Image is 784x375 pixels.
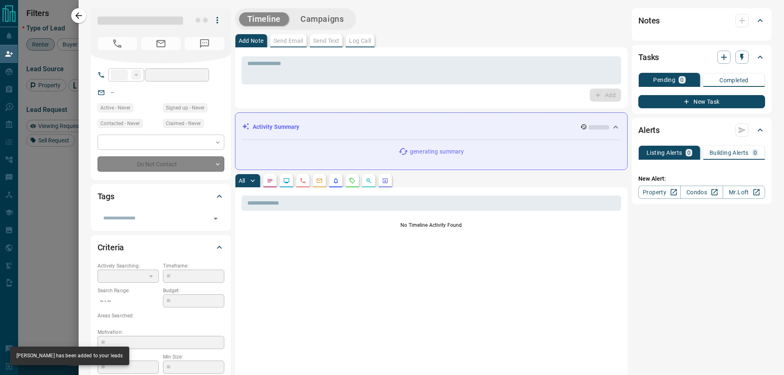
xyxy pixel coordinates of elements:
[98,241,124,254] h2: Criteria
[653,77,675,83] p: Pending
[239,38,264,44] p: Add Note
[710,150,749,156] p: Building Alerts
[210,213,221,224] button: Open
[163,287,224,294] p: Budget:
[638,14,660,27] h2: Notes
[98,190,114,203] h2: Tags
[98,186,224,206] div: Tags
[100,119,140,128] span: Contacted - Never
[141,37,181,50] span: No Email
[292,12,352,26] button: Campaigns
[98,37,137,50] span: No Number
[687,150,691,156] p: 0
[349,177,356,184] svg: Requests
[680,77,684,83] p: 0
[719,77,749,83] p: Completed
[638,47,765,67] div: Tasks
[98,156,224,172] div: Do Not Contact
[98,238,224,257] div: Criteria
[638,95,765,108] button: New Task
[98,262,159,270] p: Actively Searching:
[111,89,114,95] a: --
[333,177,339,184] svg: Listing Alerts
[185,37,224,50] span: No Number
[98,312,224,319] p: Areas Searched:
[754,150,757,156] p: 0
[98,287,159,294] p: Search Range:
[166,119,201,128] span: Claimed - Never
[242,119,621,135] div: Activity Summary
[16,349,123,363] div: [PERSON_NAME] has been added to your leads
[163,353,224,361] p: Min Size:
[680,186,723,199] a: Condos
[723,186,765,199] a: Mr.Loft
[242,221,621,229] p: No Timeline Activity Found
[239,12,289,26] button: Timeline
[166,104,205,112] span: Signed up - Never
[100,104,130,112] span: Active - Never
[638,123,660,137] h2: Alerts
[253,123,300,131] p: Activity Summary
[316,177,323,184] svg: Emails
[638,175,765,183] p: New Alert:
[365,177,372,184] svg: Opportunities
[638,120,765,140] div: Alerts
[283,177,290,184] svg: Lead Browsing Activity
[239,178,245,184] p: All
[98,328,224,336] p: Motivation:
[163,262,224,270] p: Timeframe:
[638,186,681,199] a: Property
[638,11,765,30] div: Notes
[267,177,273,184] svg: Notes
[300,177,306,184] svg: Calls
[638,51,659,64] h2: Tasks
[410,147,464,156] p: generating summary
[98,294,159,308] p: -- - --
[647,150,682,156] p: Listing Alerts
[382,177,389,184] svg: Agent Actions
